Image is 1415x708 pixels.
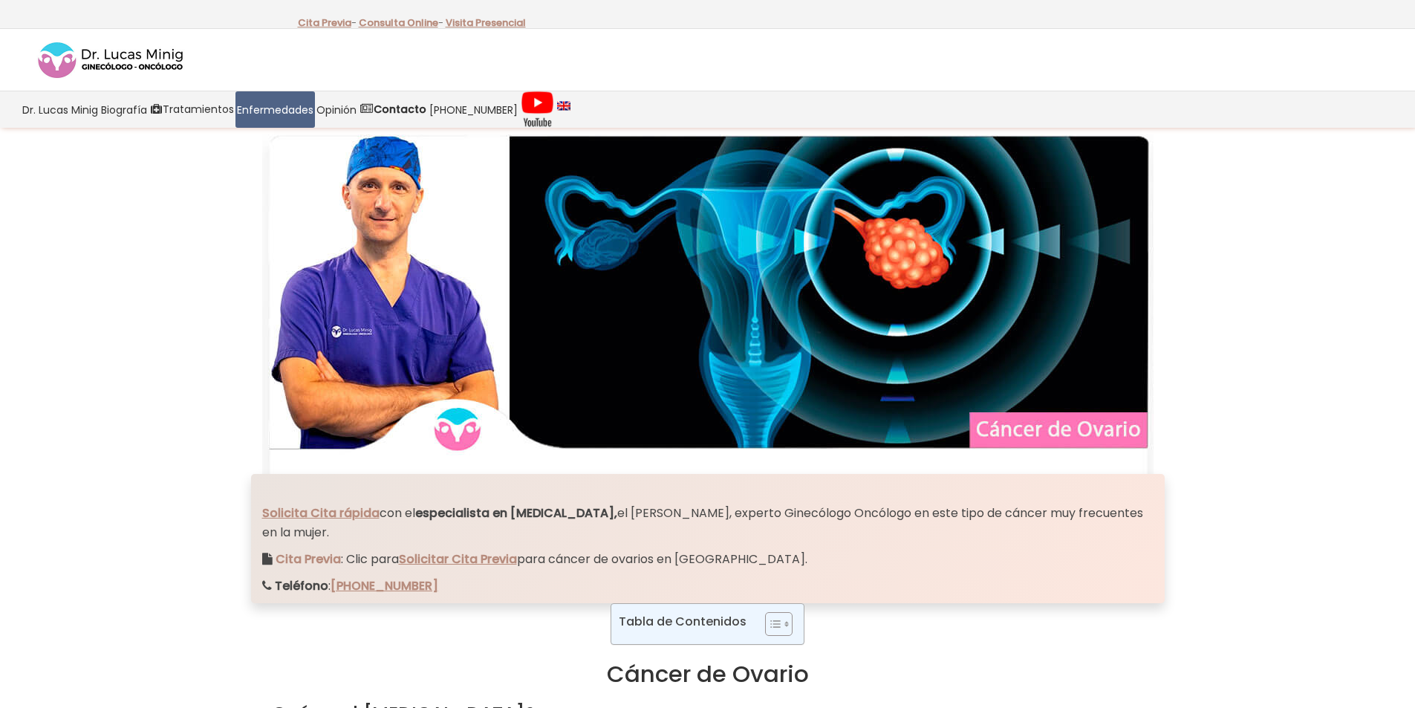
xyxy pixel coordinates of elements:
span: Biografía [101,101,147,118]
img: language english [557,101,570,110]
p: : Clic para para cáncer de ovarios en [GEOGRAPHIC_DATA]. [262,550,1154,569]
a: Cita Previa [298,16,351,30]
strong: especialista en [MEDICAL_DATA], [415,504,617,522]
a: Visita Presencial [446,16,526,30]
a: Solicitar Cita Previa [399,551,517,568]
a: [PHONE_NUMBER] [428,91,519,128]
p: - [359,13,443,33]
p: - [298,13,357,33]
a: Solicita Cita rápida [262,504,380,522]
a: Enfermedades [235,91,315,128]
a: Opinión [315,91,358,128]
a: Consulta Online [359,16,438,30]
a: Toggle Table of Content [754,611,789,637]
a: Cita Previa [276,551,341,568]
img: Videos Youtube Ginecología [521,91,554,128]
a: Videos Youtube Ginecología [519,91,556,128]
span: Tratamientos [163,101,234,118]
p: con el el [PERSON_NAME], experto Ginecólogo Oncólogo en este tipo de cáncer muy frecuentes en la ... [262,504,1154,542]
a: Contacto [358,91,428,128]
strong: Contacto [374,102,426,117]
p: : [262,577,1154,596]
a: Dr. Lucas Minig [21,91,100,128]
h1: Cáncer de Ovario [262,660,1154,688]
span: [PHONE_NUMBER] [429,101,518,118]
a: Tratamientos [149,91,235,128]
a: [PHONE_NUMBER] [331,577,438,594]
span: Enfermedades [237,101,313,118]
img: Cáncer de Ovario Sintomas y Tratamientos Lucas Minig [262,129,1154,474]
strong: Teléfono [275,577,328,594]
span: Opinión [316,101,357,118]
span: Dr. Lucas Minig [22,101,98,118]
p: Tabla de Contenidos [619,613,746,630]
a: Biografía [100,91,149,128]
a: language english [556,91,572,128]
